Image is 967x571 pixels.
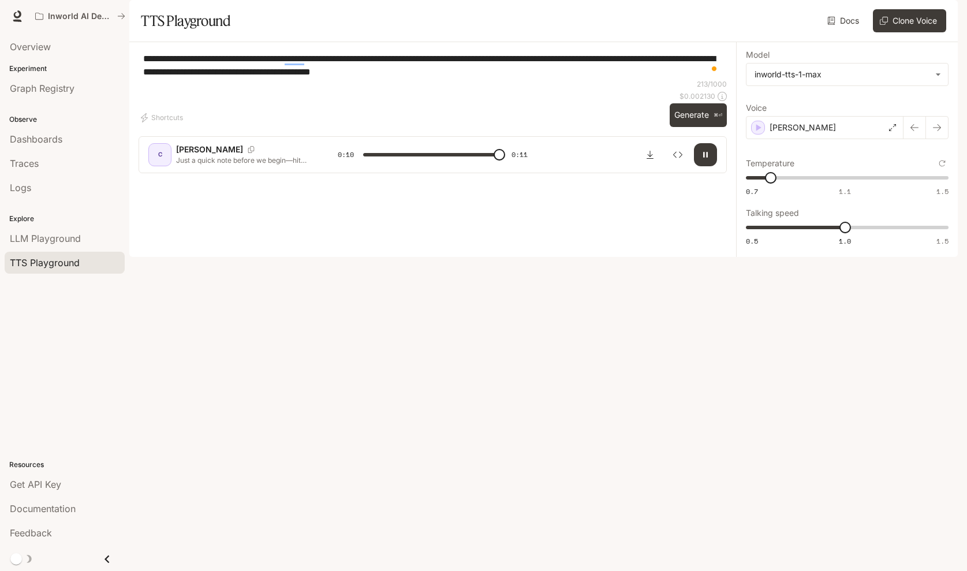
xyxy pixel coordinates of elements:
button: Copy Voice ID [243,146,259,153]
p: Just a quick note before we begin—hit like, share this with a friend, and subscribe for more. Als... [176,155,310,165]
span: 1.5 [936,236,949,246]
button: Clone Voice [873,9,946,32]
p: Voice [746,104,767,112]
span: 1.0 [839,236,851,246]
span: 1.1 [839,186,851,196]
p: [PERSON_NAME] [770,122,836,133]
span: 0.7 [746,186,758,196]
p: Inworld AI Demos [48,12,113,21]
p: Temperature [746,159,794,167]
div: C [151,145,169,164]
span: 1.5 [936,186,949,196]
button: Download audio [639,143,662,166]
button: Generate⌘⏎ [670,103,727,127]
a: Docs [825,9,864,32]
p: ⌘⏎ [714,112,722,119]
span: 0:11 [511,149,528,161]
span: 0.5 [746,236,758,246]
p: Model [746,51,770,59]
p: 213 / 1000 [697,79,727,89]
div: inworld-tts-1-max [755,69,929,80]
p: $ 0.002130 [679,91,715,101]
div: inworld-tts-1-max [746,64,948,85]
p: [PERSON_NAME] [176,144,243,155]
p: Talking speed [746,209,799,217]
button: All workspaces [30,5,130,28]
button: Shortcuts [139,109,188,127]
textarea: To enrich screen reader interactions, please activate Accessibility in Grammarly extension settings [143,52,722,79]
h1: TTS Playground [141,9,230,32]
button: Inspect [666,143,689,166]
button: Reset to default [936,157,949,170]
span: 0:10 [338,149,354,161]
